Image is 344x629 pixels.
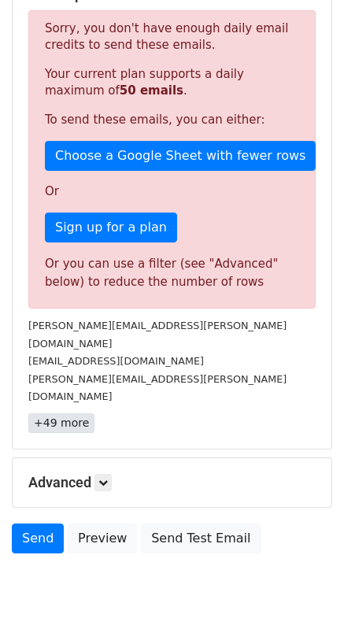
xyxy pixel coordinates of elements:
a: Choose a Google Sheet with fewer rows [45,141,316,171]
div: Or you can use a filter (see "Advanced" below) to reduce the number of rows [45,255,299,290]
strong: 50 emails [120,83,183,98]
p: Or [45,183,299,200]
a: Send [12,524,64,553]
a: +49 more [28,413,94,433]
a: Sign up for a plan [45,213,177,242]
p: Your current plan supports a daily maximum of . [45,66,299,99]
a: Send Test Email [141,524,261,553]
small: [PERSON_NAME][EMAIL_ADDRESS][PERSON_NAME][DOMAIN_NAME] [28,320,287,350]
p: To send these emails, you can either: [45,112,299,128]
small: [EMAIL_ADDRESS][DOMAIN_NAME] [28,355,204,367]
p: Sorry, you don't have enough daily email credits to send these emails. [45,20,299,54]
iframe: Chat Widget [265,553,344,629]
a: Preview [68,524,137,553]
h5: Advanced [28,474,316,491]
small: [PERSON_NAME][EMAIL_ADDRESS][PERSON_NAME][DOMAIN_NAME] [28,373,287,403]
